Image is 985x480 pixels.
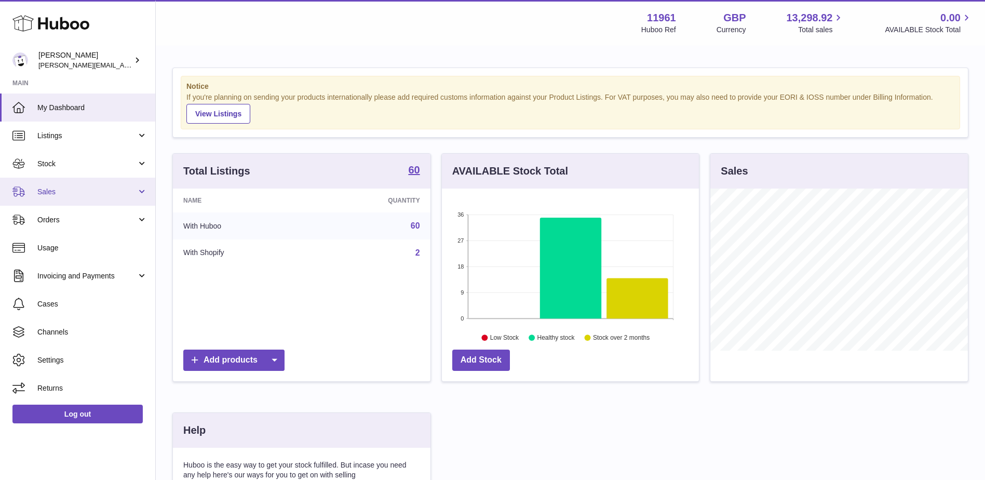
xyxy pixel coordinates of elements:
a: 0.00 AVAILABLE Stock Total [885,11,973,35]
th: Name [173,189,312,212]
span: Listings [37,131,137,141]
a: 2 [415,248,420,257]
span: AVAILABLE Stock Total [885,25,973,35]
a: 60 [411,221,420,230]
h3: Help [183,423,206,437]
a: Log out [12,405,143,423]
h3: Sales [721,164,748,178]
span: Orders [37,215,137,225]
text: Stock over 2 months [593,334,650,341]
text: 27 [457,237,464,244]
text: Healthy stock [537,334,575,341]
p: Huboo is the easy way to get your stock fulfilled. But incase you need any help here's our ways f... [183,460,420,480]
span: 13,298.92 [786,11,832,25]
img: raghav@transformative.in [12,52,28,68]
text: 36 [457,211,464,218]
text: 0 [461,315,464,322]
span: My Dashboard [37,103,147,113]
text: 18 [457,263,464,270]
div: Huboo Ref [641,25,676,35]
span: [PERSON_NAME][EMAIL_ADDRESS][DOMAIN_NAME] [38,61,208,69]
strong: 11961 [647,11,676,25]
span: Returns [37,383,147,393]
span: 0.00 [940,11,961,25]
strong: Notice [186,82,954,91]
a: View Listings [186,104,250,124]
div: If you're planning on sending your products internationally please add required customs informati... [186,92,954,124]
span: Total sales [798,25,844,35]
span: Usage [37,243,147,253]
span: Invoicing and Payments [37,271,137,281]
a: 60 [408,165,420,177]
td: With Huboo [173,212,312,239]
div: Currency [717,25,746,35]
strong: GBP [723,11,746,25]
span: Cases [37,299,147,309]
span: Stock [37,159,137,169]
span: Settings [37,355,147,365]
td: With Shopify [173,239,312,266]
a: 13,298.92 Total sales [786,11,844,35]
h3: Total Listings [183,164,250,178]
span: Sales [37,187,137,197]
text: 9 [461,289,464,296]
h3: AVAILABLE Stock Total [452,164,568,178]
div: [PERSON_NAME] [38,50,132,70]
th: Quantity [312,189,430,212]
strong: 60 [408,165,420,175]
text: Low Stock [490,334,519,341]
a: Add Stock [452,350,510,371]
span: Channels [37,327,147,337]
a: Add products [183,350,285,371]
